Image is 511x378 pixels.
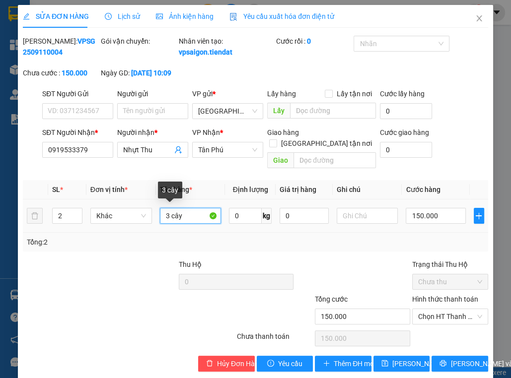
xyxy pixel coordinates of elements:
[267,103,290,119] span: Lấy
[229,12,334,20] span: Yêu cầu xuất hóa đơn điện tử
[278,358,302,369] span: Yêu cầu
[280,186,316,193] span: Giá trị hàng
[116,8,196,31] div: [PERSON_NAME]
[27,237,198,248] div: Tổng: 2
[8,8,24,19] span: Gửi:
[406,186,440,193] span: Cước hàng
[101,67,177,78] div: Ngày GD:
[474,208,484,224] button: plus
[116,31,196,55] div: Vựa Bưởi Bình Yến
[267,152,293,168] span: Giao
[277,138,376,149] span: [GEOGRAPHIC_DATA] tận nơi
[179,260,202,268] span: Thu Hộ
[267,360,274,368] span: exclamation-circle
[293,152,375,168] input: Dọc đường
[233,186,268,193] span: Định lượng
[42,127,113,138] div: SĐT Người Nhận
[475,14,483,22] span: close
[439,360,446,368] span: printer
[465,5,493,33] button: Close
[236,331,314,348] div: Chưa thanh toán
[117,127,188,138] div: Người nhận
[474,212,484,220] span: plus
[192,88,263,99] div: VP gửi
[23,67,99,78] div: Chưa cước :
[380,128,429,136] label: Cước giao hàng
[206,360,213,368] span: delete
[412,259,488,270] div: Trạng thái Thu Hộ
[373,356,430,372] button: save[PERSON_NAME] thay đổi
[323,360,330,368] span: plus
[198,142,257,157] span: Tân Phú
[192,128,220,136] span: VP Nhận
[334,358,376,369] span: Thêm ĐH mới
[337,208,398,224] input: Ghi Chú
[380,142,432,158] input: Cước giao hàng
[315,295,348,303] span: Tổng cước
[116,8,140,19] span: Nhận:
[418,274,482,289] span: Chưa thu
[257,356,313,372] button: exclamation-circleYêu cầu
[315,356,371,372] button: plusThêm ĐH mới
[229,13,237,21] img: icon
[62,69,87,77] b: 150.000
[42,88,113,99] div: SĐT Người Gửi
[160,208,221,224] input: VD: Bàn, Ghế
[174,146,182,154] span: user-add
[179,48,232,56] b: vpsaigon.tiendat
[267,128,299,136] span: Giao hàng
[156,13,163,20] span: picture
[27,208,43,224] button: delete
[432,356,488,372] button: printer[PERSON_NAME] và In
[307,37,311,45] b: 0
[52,186,60,193] span: SL
[198,104,257,119] span: Sài Gòn
[290,103,375,119] input: Dọc đường
[276,36,352,47] div: Cước rồi :
[96,208,146,223] span: Khác
[131,69,171,77] b: [DATE] 10:09
[412,295,478,303] label: Hình thức thanh toán
[158,182,182,198] div: 3 cây
[333,180,402,199] th: Ghi chú
[179,36,274,58] div: Nhân viên tạo:
[23,36,99,58] div: [PERSON_NAME]:
[116,55,196,68] div: 0973418786
[90,186,128,193] span: Đơn vị tính
[198,356,255,372] button: deleteHủy Đơn Hàng
[160,186,192,193] span: Tên hàng
[217,358,263,369] span: Hủy Đơn Hàng
[381,360,388,368] span: save
[380,90,425,98] label: Cước lấy hàng
[333,88,376,99] span: Lấy tận nơi
[105,12,140,20] span: Lịch sử
[23,13,30,20] span: edit
[23,12,89,20] span: SỬA ĐƠN HÀNG
[392,358,472,369] span: [PERSON_NAME] thay đổi
[156,12,214,20] span: Ảnh kiện hàng
[101,36,177,47] div: Gói vận chuyển:
[262,208,272,224] span: kg
[8,8,109,31] div: [GEOGRAPHIC_DATA]
[267,90,296,98] span: Lấy hàng
[418,309,482,324] span: Chọn HT Thanh Toán
[380,103,432,119] input: Cước lấy hàng
[117,88,188,99] div: Người gửi
[105,13,112,20] span: clock-circle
